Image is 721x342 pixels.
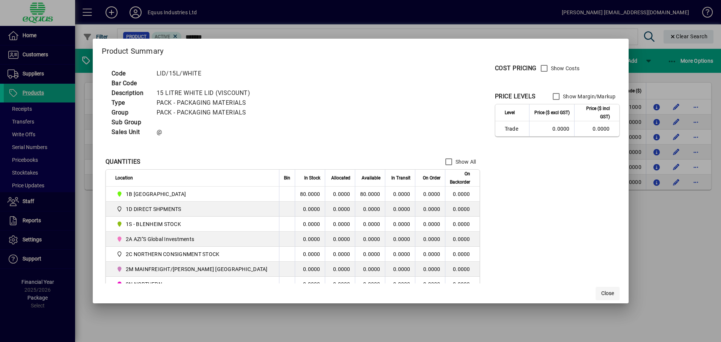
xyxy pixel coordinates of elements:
td: 0.0000 [445,232,480,247]
td: 0.0000 [295,202,325,217]
span: 0.0000 [423,206,440,212]
td: 0.0000 [445,202,480,217]
td: 15 LITRE WHITE LID (VISCOUNT) [153,88,259,98]
td: 0.0000 [295,217,325,232]
td: Group [108,108,153,118]
td: 80.0000 [295,187,325,202]
td: 80.0000 [355,187,385,202]
td: PACK - PACKAGING MATERIALS [153,98,259,108]
td: 0.0000 [355,232,385,247]
span: 1B BLENHEIM [115,190,271,199]
td: Code [108,69,153,78]
td: 0.0000 [445,217,480,232]
td: 0.0000 [445,247,480,262]
td: 0.0000 [574,121,619,136]
span: Close [601,289,614,297]
td: LID/15L/WHITE [153,69,259,78]
span: In Stock [304,174,320,182]
span: 2A AZI''S Global Investments [115,235,271,244]
span: 0.0000 [393,281,410,287]
span: 0.0000 [423,221,440,227]
td: 0.0000 [355,217,385,232]
td: Sales Unit [108,127,153,137]
div: PRICE LEVELS [495,92,536,101]
span: On Backorder [450,170,470,186]
span: 0.0000 [423,266,440,272]
td: 0.0000 [295,232,325,247]
span: Trade [505,125,525,133]
span: 0.0000 [423,191,440,197]
td: 0.0000 [529,121,574,136]
td: 0.0000 [355,277,385,292]
td: 0.0000 [295,247,325,262]
span: 2C NORTHERN CONSIGNMENT STOCK [115,250,271,259]
span: Allocated [331,174,350,182]
span: Location [115,174,133,182]
td: 0.0000 [445,277,480,292]
label: Show All [454,158,476,166]
span: Price ($ excl GST) [534,108,570,117]
span: 0.0000 [393,221,410,227]
span: 0.0000 [423,251,440,257]
td: 0.0000 [445,262,480,277]
td: 0.0000 [325,277,355,292]
td: 0.0000 [355,247,385,262]
span: In Transit [391,174,410,182]
span: Bin [284,174,290,182]
td: Sub Group [108,118,153,127]
td: 0.0000 [445,187,480,202]
div: QUANTITIES [106,157,141,166]
span: 0.0000 [393,236,410,242]
td: Bar Code [108,78,153,88]
span: 1B [GEOGRAPHIC_DATA] [126,190,186,198]
td: 0.0000 [325,187,355,202]
label: Show Margin/Markup [561,93,616,100]
div: COST PRICING [495,64,537,73]
td: 0.0000 [355,202,385,217]
span: 0.0000 [423,281,440,287]
td: 0.0000 [325,217,355,232]
span: 2A AZI''S Global Investments [126,235,194,243]
td: 0.0000 [325,202,355,217]
span: 1S - BLENHEIM STOCK [126,220,181,228]
span: 1S - BLENHEIM STOCK [115,220,271,229]
td: Description [108,88,153,98]
span: 2M MAINFREIGHT/OWENS AUCKLAND [115,265,271,274]
span: 2C NORTHERN CONSIGNMENT STOCK [126,250,219,258]
span: 2M MAINFREIGHT/[PERSON_NAME] [GEOGRAPHIC_DATA] [126,265,268,273]
span: 0.0000 [393,251,410,257]
span: 2N NORTHERN [126,280,162,288]
label: Show Costs [549,65,580,72]
td: 0.0000 [295,277,325,292]
span: Level [505,108,515,117]
td: 0.0000 [295,262,325,277]
span: 0.0000 [393,206,410,212]
span: 1D DIRECT SHPMENTS [115,205,271,214]
td: 0.0000 [325,262,355,277]
td: 0.0000 [325,232,355,247]
span: On Order [423,174,440,182]
span: 0.0000 [393,266,410,272]
button: Close [596,287,620,300]
span: Available [362,174,380,182]
span: 0.0000 [393,191,410,197]
td: @ [153,127,259,137]
span: 2N NORTHERN [115,280,271,289]
td: 0.0000 [355,262,385,277]
td: Type [108,98,153,108]
td: PACK - PACKAGING MATERIALS [153,108,259,118]
span: Price ($ incl GST) [579,104,610,121]
span: 1D DIRECT SHPMENTS [126,205,181,213]
td: 0.0000 [325,247,355,262]
h2: Product Summary [93,39,629,60]
span: 0.0000 [423,236,440,242]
